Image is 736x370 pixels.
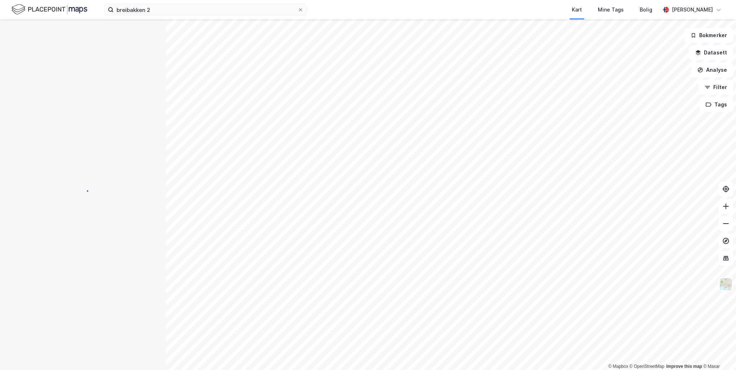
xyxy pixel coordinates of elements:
[672,5,713,14] div: [PERSON_NAME]
[700,335,736,370] div: Kontrollprogram for chat
[608,364,628,369] a: Mapbox
[640,5,652,14] div: Bolig
[684,28,733,43] button: Bokmerker
[77,185,89,196] img: spinner.a6d8c91a73a9ac5275cf975e30b51cfb.svg
[691,63,733,77] button: Analyse
[666,364,702,369] a: Improve this map
[700,97,733,112] button: Tags
[598,5,624,14] div: Mine Tags
[114,4,298,15] input: Søk på adresse, matrikkel, gårdeiere, leietakere eller personer
[630,364,665,369] a: OpenStreetMap
[698,80,733,94] button: Filter
[689,45,733,60] button: Datasett
[572,5,582,14] div: Kart
[700,335,736,370] iframe: Chat Widget
[12,3,87,16] img: logo.f888ab2527a4732fd821a326f86c7f29.svg
[719,277,733,291] img: Z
